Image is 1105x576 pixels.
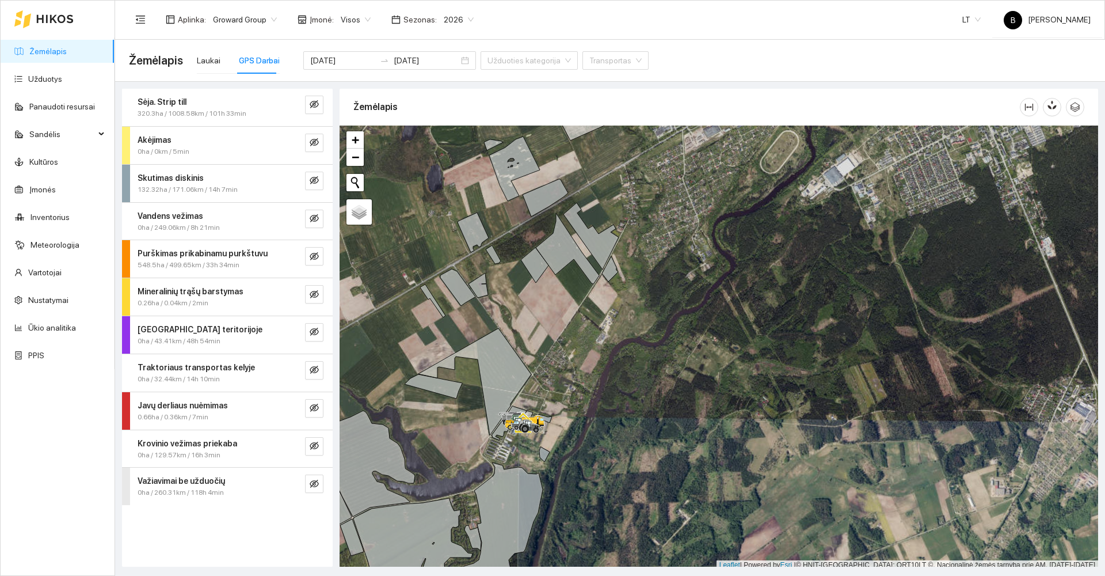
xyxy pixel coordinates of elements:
div: Mineralinių trąšų barstymas0.26ha / 0.04km / 2mineye-invisible [122,278,333,316]
span: 0ha / 260.31km / 118h 4min [138,487,224,498]
button: column-width [1020,98,1038,116]
a: Leaflet [719,561,740,569]
span: + [352,132,359,147]
span: column-width [1020,103,1038,112]
span: to [380,56,389,65]
span: eye-invisible [310,214,319,225]
span: eye-invisible [310,479,319,490]
span: B [1011,11,1016,29]
button: eye-invisible [305,475,323,493]
div: [GEOGRAPHIC_DATA] teritorijoje0ha / 43.41km / 48h 54mineye-invisible [122,316,333,354]
a: PPIS [28,351,44,360]
div: Skutimas diskinis132.32ha / 171.06km / 14h 7mineye-invisible [122,165,333,202]
span: eye-invisible [310,100,319,111]
span: Žemėlapis [129,51,183,70]
span: 0.66ha / 0.36km / 7min [138,412,208,423]
button: eye-invisible [305,399,323,418]
span: eye-invisible [310,290,319,301]
a: Panaudoti resursai [29,102,95,111]
button: eye-invisible [305,134,323,152]
span: 320.3ha / 1008.58km / 101h 33min [138,108,246,119]
button: eye-invisible [305,285,323,304]
span: Groward Group [213,11,277,28]
span: calendar [391,15,401,24]
span: Visos [341,11,371,28]
span: layout [166,15,175,24]
a: Zoom in [346,131,364,149]
button: Initiate a new search [346,174,364,191]
button: menu-fold [129,8,152,31]
span: | [794,561,796,569]
a: Kultūros [29,157,58,166]
strong: Skutimas diskinis [138,173,204,183]
span: 0ha / 249.06km / 8h 21min [138,222,220,233]
span: swap-right [380,56,389,65]
span: Įmonė : [310,13,334,26]
a: Užduotys [28,74,62,84]
strong: Javų derliaus nuėmimas [138,401,228,410]
a: Vartotojai [28,268,62,277]
div: Važiavimai be užduočių0ha / 260.31km / 118h 4mineye-invisible [122,468,333,505]
input: Pabaigos data [394,54,459,67]
span: 0ha / 129.57km / 16h 3min [138,450,220,461]
strong: Traktoriaus transportas kelyje [138,363,255,372]
div: GPS Darbai [239,54,280,67]
button: eye-invisible [305,96,323,114]
span: eye-invisible [310,252,319,263]
a: Žemėlapis [29,47,67,56]
span: Aplinka : [178,13,206,26]
strong: Vandens vežimas [138,211,203,221]
span: [PERSON_NAME] [1004,15,1091,24]
a: Esri [780,561,792,569]
span: eye-invisible [310,441,319,452]
span: eye-invisible [310,138,319,149]
span: 0ha / 0km / 5min [138,146,189,157]
span: Sezonas : [403,13,437,26]
a: Įmonės [29,185,56,194]
div: Žemėlapis [353,90,1020,123]
strong: Sėja. Strip till [138,97,186,107]
span: 548.5ha / 499.65km / 33h 34min [138,260,239,271]
div: Akėjimas0ha / 0km / 5mineye-invisible [122,127,333,164]
strong: Mineralinių trąšų barstymas [138,287,243,296]
strong: Purškimas prikabinamu purkštuvu [138,249,268,258]
div: Javų derliaus nuėmimas0.66ha / 0.36km / 7mineye-invisible [122,392,333,430]
a: Zoom out [346,149,364,166]
button: eye-invisible [305,210,323,228]
button: eye-invisible [305,323,323,342]
span: eye-invisible [310,327,319,338]
div: Purškimas prikabinamu purkštuvu548.5ha / 499.65km / 33h 34mineye-invisible [122,240,333,278]
button: eye-invisible [305,172,323,190]
span: − [352,150,359,164]
span: menu-fold [135,14,146,25]
button: eye-invisible [305,361,323,380]
input: Pradžios data [310,54,375,67]
span: 0ha / 32.44km / 14h 10min [138,374,220,385]
button: eye-invisible [305,247,323,266]
strong: Važiavimai be užduočių [138,476,225,486]
div: Sėja. Strip till320.3ha / 1008.58km / 101h 33mineye-invisible [122,89,333,126]
span: eye-invisible [310,176,319,187]
span: 0ha / 43.41km / 48h 54min [138,336,220,347]
div: Traktoriaus transportas kelyje0ha / 32.44km / 14h 10mineye-invisible [122,354,333,392]
a: Ūkio analitika [28,323,76,332]
strong: [GEOGRAPHIC_DATA] teritorijoje [138,325,262,334]
span: LT [962,11,981,28]
a: Inventorius [31,213,70,222]
div: Krovinio vežimas priekaba0ha / 129.57km / 16h 3mineye-invisible [122,430,333,468]
strong: Akėjimas [138,135,172,145]
span: eye-invisible [310,403,319,414]
div: Laukai [197,54,220,67]
a: Layers [346,199,372,225]
span: Sandėlis [29,123,95,146]
a: Meteorologija [31,240,79,249]
span: eye-invisible [310,365,319,376]
span: shop [298,15,307,24]
span: 2026 [444,11,474,28]
span: 132.32ha / 171.06km / 14h 7min [138,184,238,195]
div: Vandens vežimas0ha / 249.06km / 8h 21mineye-invisible [122,203,333,240]
span: 0.26ha / 0.04km / 2min [138,298,208,309]
div: | Powered by © HNIT-[GEOGRAPHIC_DATA]; ORT10LT ©, Nacionalinė žemės tarnyba prie AM, [DATE]-[DATE] [717,560,1098,570]
strong: Krovinio vežimas priekaba [138,439,237,448]
button: eye-invisible [305,437,323,456]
